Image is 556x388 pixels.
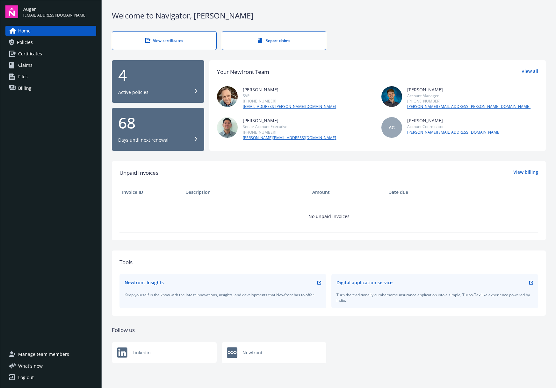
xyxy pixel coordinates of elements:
span: [EMAIL_ADDRESS][DOMAIN_NAME] [23,12,87,18]
span: Auger [23,6,87,12]
div: Newfront [222,342,327,363]
img: photo [217,117,238,138]
div: Welcome to Navigator , [PERSON_NAME] [112,10,546,21]
div: Newfront Insights [125,279,164,286]
span: Manage team members [18,349,69,359]
span: What ' s new [18,363,43,369]
img: Newfront logo [227,347,237,358]
a: Certificates [5,49,96,59]
div: Account Coordinator [407,124,501,129]
a: Claims [5,60,96,70]
div: Keep yourself in the know with the latest innovations, insights, and developments that Newfront h... [125,292,321,298]
span: Unpaid Invoices [119,169,158,177]
div: Log out [18,372,34,383]
td: No unpaid invoices [119,200,538,232]
div: [PERSON_NAME] [243,117,336,124]
img: Newfront logo [117,347,127,358]
button: What's new [5,363,53,369]
span: Billing [18,83,32,93]
div: [PERSON_NAME] [407,117,501,124]
a: Home [5,26,96,36]
img: navigator-logo.svg [5,5,18,18]
div: [PHONE_NUMBER] [243,130,336,135]
button: 68Days until next renewal [112,108,204,151]
div: [PHONE_NUMBER] [407,98,531,104]
div: Your Newfront Team [217,68,269,76]
a: [EMAIL_ADDRESS][PERSON_NAME][DOMAIN_NAME] [243,104,336,109]
a: [PERSON_NAME][EMAIL_ADDRESS][DOMAIN_NAME] [407,130,501,135]
th: Amount [310,185,386,200]
a: Newfront logoNewfront [222,342,327,363]
div: Report claims [235,38,314,43]
div: Days until next renewal [118,137,169,143]
a: Newfront logoLinkedin [112,342,217,363]
a: [PERSON_NAME][EMAIL_ADDRESS][DOMAIN_NAME] [243,135,336,141]
div: Digital application service [336,279,393,286]
a: Manage team members [5,349,96,359]
div: 68 [118,115,198,131]
div: SVP [243,93,336,98]
a: Policies [5,37,96,47]
div: Follow us [112,326,546,334]
span: Home [18,26,31,36]
a: Billing [5,83,96,93]
div: Linkedin [112,342,217,363]
span: Claims [18,60,32,70]
div: View certificates [125,38,204,43]
a: View certificates [112,31,217,50]
img: photo [217,86,238,107]
span: AG [389,124,395,131]
span: Certificates [18,49,42,59]
div: Account Manager [407,93,531,98]
span: Files [18,72,28,82]
a: Report claims [222,31,327,50]
a: View billing [513,169,538,177]
a: View all [522,68,538,76]
th: Date due [386,185,449,200]
a: Files [5,72,96,82]
button: Auger[EMAIL_ADDRESS][DOMAIN_NAME] [23,5,96,18]
div: 4 [118,67,198,83]
th: Description [183,185,310,200]
div: Active policies [118,89,148,95]
span: Policies [17,37,33,47]
div: [PERSON_NAME] [407,86,531,93]
div: Senior Account Executive [243,124,336,129]
img: photo [381,86,402,107]
a: [PERSON_NAME][EMAIL_ADDRESS][PERSON_NAME][DOMAIN_NAME] [407,104,531,109]
th: Invoice ID [119,185,183,200]
div: [PERSON_NAME] [243,86,336,93]
button: 4Active policies [112,60,204,103]
div: [PHONE_NUMBER] [243,98,336,104]
div: Turn the traditionally cumbersome insurance application into a simple, Turbo-Tax like experience ... [336,292,533,303]
div: Tools [119,258,538,266]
